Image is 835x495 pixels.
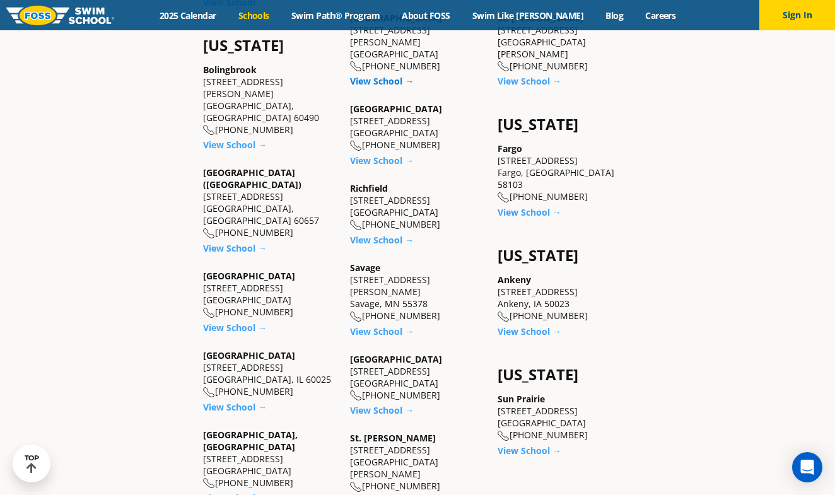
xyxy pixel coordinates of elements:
a: Ankeny [498,274,531,286]
a: Careers [634,9,687,21]
div: [STREET_ADDRESS][PERSON_NAME] [GEOGRAPHIC_DATA] [PHONE_NUMBER] [350,12,484,73]
a: Swim Path® Program [280,9,390,21]
div: [STREET_ADDRESS] Fargo, [GEOGRAPHIC_DATA] 58103 [PHONE_NUMBER] [498,143,632,203]
div: [STREET_ADDRESS] [GEOGRAPHIC_DATA] [PHONE_NUMBER] [203,270,337,318]
a: View School → [203,242,267,254]
a: St. [PERSON_NAME] [350,432,436,444]
a: Swim Like [PERSON_NAME] [461,9,595,21]
a: [GEOGRAPHIC_DATA] [203,270,295,282]
div: [STREET_ADDRESS] [GEOGRAPHIC_DATA] [PHONE_NUMBER] [203,429,337,489]
a: [GEOGRAPHIC_DATA] ([GEOGRAPHIC_DATA]) [203,166,301,190]
div: TOP [25,454,39,474]
a: [GEOGRAPHIC_DATA] [350,103,442,115]
div: Open Intercom Messenger [792,452,822,482]
a: View School → [498,445,561,457]
img: location-phone-o-icon.svg [203,478,215,489]
div: [STREET_ADDRESS][PERSON_NAME] Savage, MN 55378 [PHONE_NUMBER] [350,262,484,322]
a: Savage [350,262,380,274]
a: Sun Prairie [498,393,545,405]
a: Schools [227,9,280,21]
div: [STREET_ADDRESS] [GEOGRAPHIC_DATA] [PHONE_NUMBER] [350,182,484,231]
img: location-phone-o-icon.svg [498,431,510,441]
div: [STREET_ADDRESS] [GEOGRAPHIC_DATA][PERSON_NAME] [PHONE_NUMBER] [498,12,632,73]
a: View School → [350,404,414,416]
h4: [US_STATE] [498,366,632,383]
a: View School → [498,75,561,87]
div: [STREET_ADDRESS] [GEOGRAPHIC_DATA] [PHONE_NUMBER] [350,103,484,151]
img: location-phone-o-icon.svg [203,125,215,136]
div: [STREET_ADDRESS] [GEOGRAPHIC_DATA], IL 60025 [PHONE_NUMBER] [203,349,337,398]
img: location-phone-o-icon.svg [350,482,362,492]
a: View School → [203,139,267,151]
img: location-phone-o-icon.svg [350,141,362,151]
img: FOSS Swim School Logo [6,6,114,25]
a: Bolingbrook [203,64,257,76]
a: [GEOGRAPHIC_DATA] [203,349,295,361]
img: location-phone-o-icon.svg [203,387,215,398]
a: [GEOGRAPHIC_DATA] [350,353,442,365]
div: [STREET_ADDRESS] [GEOGRAPHIC_DATA] [PHONE_NUMBER] [498,393,632,441]
div: [STREET_ADDRESS] [GEOGRAPHIC_DATA], [GEOGRAPHIC_DATA] 60657 [PHONE_NUMBER] [203,166,337,239]
a: [GEOGRAPHIC_DATA], [GEOGRAPHIC_DATA] [203,429,298,453]
a: View School → [203,401,267,413]
a: Blog [595,9,634,21]
img: location-phone-o-icon.svg [350,312,362,322]
div: [STREET_ADDRESS] Ankeny, IA 50023 [PHONE_NUMBER] [498,274,632,322]
img: location-phone-o-icon.svg [498,61,510,72]
a: 2025 Calendar [148,9,227,21]
img: location-phone-o-icon.svg [203,228,215,239]
img: location-phone-o-icon.svg [498,192,510,203]
div: [STREET_ADDRESS][PERSON_NAME] [GEOGRAPHIC_DATA], [GEOGRAPHIC_DATA] 60490 [PHONE_NUMBER] [203,64,337,136]
img: location-phone-o-icon.svg [350,61,362,72]
a: View School → [498,325,561,337]
h4: [US_STATE] [203,37,337,54]
a: View School → [203,322,267,334]
a: View School → [498,206,561,218]
a: Richfield [350,182,388,194]
a: View School → [350,325,414,337]
a: Fargo [498,143,522,154]
a: View School → [350,154,414,166]
div: [STREET_ADDRESS] [GEOGRAPHIC_DATA][PERSON_NAME] [PHONE_NUMBER] [350,432,484,492]
img: location-phone-o-icon.svg [498,312,510,322]
img: location-phone-o-icon.svg [203,308,215,318]
h4: [US_STATE] [498,115,632,133]
div: [STREET_ADDRESS] [GEOGRAPHIC_DATA] [PHONE_NUMBER] [350,353,484,402]
img: location-phone-o-icon.svg [350,220,362,231]
a: About FOSS [391,9,462,21]
img: location-phone-o-icon.svg [350,390,362,401]
h4: [US_STATE] [498,247,632,264]
a: View School → [350,75,414,87]
a: View School → [350,234,414,246]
